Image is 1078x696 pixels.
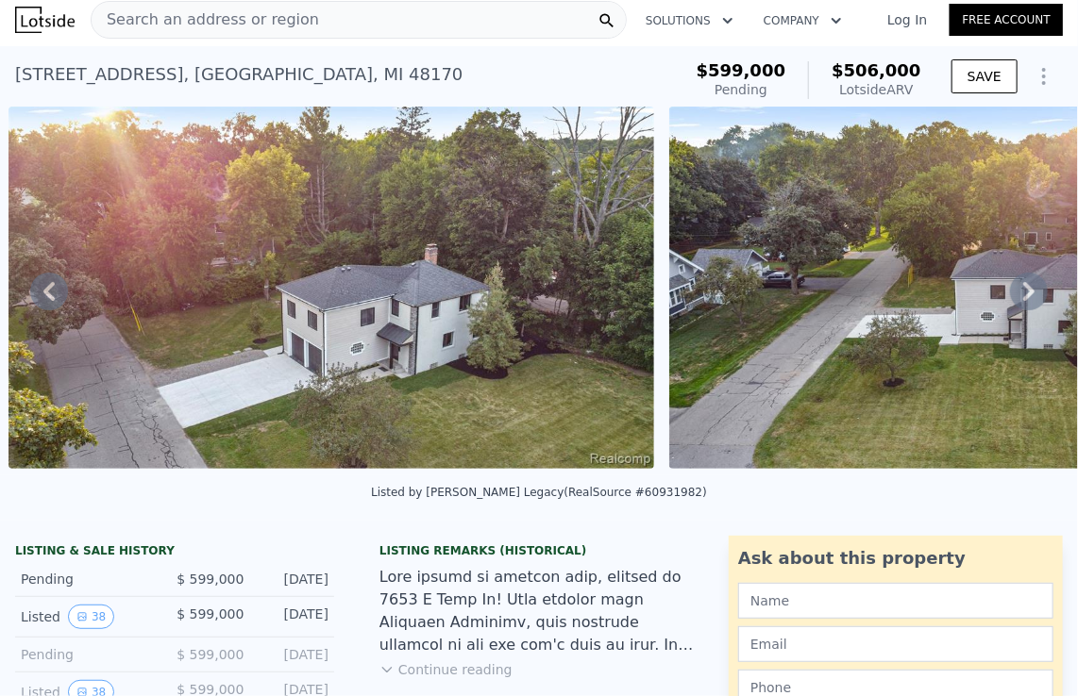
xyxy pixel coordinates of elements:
div: Lotside ARV [832,80,921,99]
span: $599,000 [697,60,786,80]
div: Pending [697,80,786,99]
div: [DATE] [260,570,329,588]
div: Lore ipsumd si ametcon adip, elitsed do 7653 E Temp In! Utla etdolor magn Aliquaen Adminimv, quis... [379,566,699,656]
img: Lotside [15,7,75,33]
span: Search an address or region [92,8,319,31]
button: SAVE [952,59,1018,93]
div: Listed by [PERSON_NAME] Legacy (RealSource #60931982) [371,486,707,499]
img: Sale: 167598430 Parcel: 46204247 [8,107,654,469]
input: Email [738,626,1053,662]
div: [STREET_ADDRESS] , [GEOGRAPHIC_DATA] , MI 48170 [15,61,463,88]
div: Listing Remarks (Historical) [379,543,699,558]
button: Continue reading [379,660,513,679]
span: $ 599,000 [177,606,244,621]
span: $ 599,000 [177,647,244,662]
div: [DATE] [260,605,329,629]
div: [DATE] [260,645,329,664]
div: Ask about this property [738,545,1053,572]
button: Solutions [631,4,749,38]
input: Name [738,583,1053,619]
button: Company [749,4,857,38]
button: View historical data [68,605,114,629]
div: Listed [21,605,160,629]
a: Log In [865,10,950,29]
span: $ 599,000 [177,572,244,587]
a: Free Account [950,4,1063,36]
div: Pending [21,645,160,664]
div: LISTING & SALE HISTORY [15,543,334,562]
button: Show Options [1025,58,1063,95]
span: $506,000 [832,60,921,80]
div: Pending [21,570,160,588]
